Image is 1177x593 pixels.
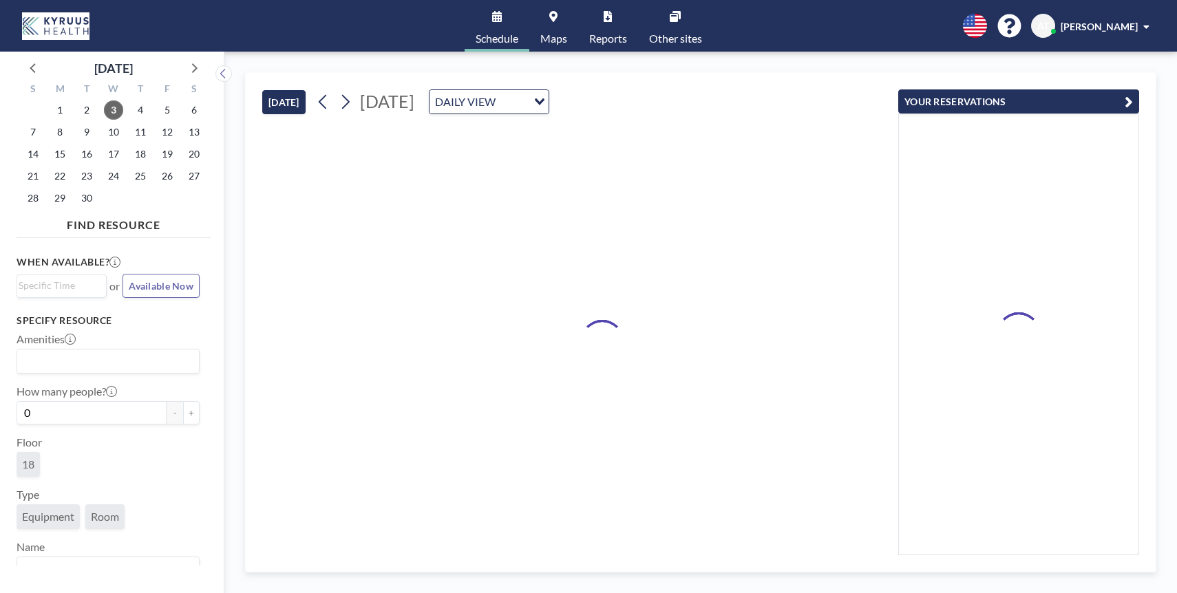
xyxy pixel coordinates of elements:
[104,144,123,164] span: Wednesday, September 17, 2025
[77,144,96,164] span: Tuesday, September 16, 2025
[183,401,200,424] button: +
[17,275,106,296] div: Search for option
[77,188,96,208] span: Tuesday, September 30, 2025
[77,100,96,120] span: Tuesday, September 2, 2025
[131,166,150,186] span: Thursday, September 25, 2025
[77,122,96,142] span: Tuesday, September 9, 2025
[158,100,177,120] span: Friday, September 5, 2025
[22,510,74,524] span: Equipment
[184,166,204,186] span: Saturday, September 27, 2025
[17,385,117,398] label: How many people?
[100,81,127,99] div: W
[17,557,199,581] div: Search for option
[23,122,43,142] span: Sunday, September 7, 2025
[184,100,204,120] span: Saturday, September 6, 2025
[158,144,177,164] span: Friday, September 19, 2025
[1037,20,1049,32] span: AT
[50,122,70,142] span: Monday, September 8, 2025
[540,33,567,44] span: Maps
[91,510,119,524] span: Room
[17,213,211,232] h4: FIND RESOURCE
[898,89,1139,114] button: YOUR RESERVATIONS
[184,122,204,142] span: Saturday, September 13, 2025
[123,274,200,298] button: Available Now
[131,122,150,142] span: Thursday, September 11, 2025
[50,100,70,120] span: Monday, September 1, 2025
[23,144,43,164] span: Sunday, September 14, 2025
[22,457,34,471] span: 18
[77,166,96,186] span: Tuesday, September 23, 2025
[104,166,123,186] span: Wednesday, September 24, 2025
[131,144,150,164] span: Thursday, September 18, 2025
[127,81,153,99] div: T
[1061,21,1138,32] span: [PERSON_NAME]
[20,81,47,99] div: S
[17,349,199,373] div: Search for option
[23,166,43,186] span: Sunday, September 21, 2025
[262,90,306,114] button: [DATE]
[500,93,526,111] input: Search for option
[19,352,191,370] input: Search for option
[153,81,180,99] div: F
[360,91,414,111] span: [DATE]
[50,188,70,208] span: Monday, September 29, 2025
[432,93,498,111] span: DAILY VIEW
[50,166,70,186] span: Monday, September 22, 2025
[649,33,702,44] span: Other sites
[158,122,177,142] span: Friday, September 12, 2025
[17,488,39,502] label: Type
[131,100,150,120] span: Thursday, September 4, 2025
[184,144,204,164] span: Saturday, September 20, 2025
[22,12,89,40] img: organization-logo
[19,278,98,293] input: Search for option
[129,280,193,292] span: Available Now
[104,100,123,120] span: Wednesday, September 3, 2025
[158,166,177,186] span: Friday, September 26, 2025
[94,58,133,78] div: [DATE]
[180,81,207,99] div: S
[17,332,76,346] label: Amenities
[50,144,70,164] span: Monday, September 15, 2025
[23,188,43,208] span: Sunday, September 28, 2025
[47,81,74,99] div: M
[589,33,627,44] span: Reports
[109,279,120,293] span: or
[17,540,45,554] label: Name
[74,81,100,99] div: T
[167,401,183,424] button: -
[17,435,42,449] label: Floor
[476,33,518,44] span: Schedule
[17,314,200,327] h3: Specify resource
[430,90,549,114] div: Search for option
[19,560,191,578] input: Search for option
[104,122,123,142] span: Wednesday, September 10, 2025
